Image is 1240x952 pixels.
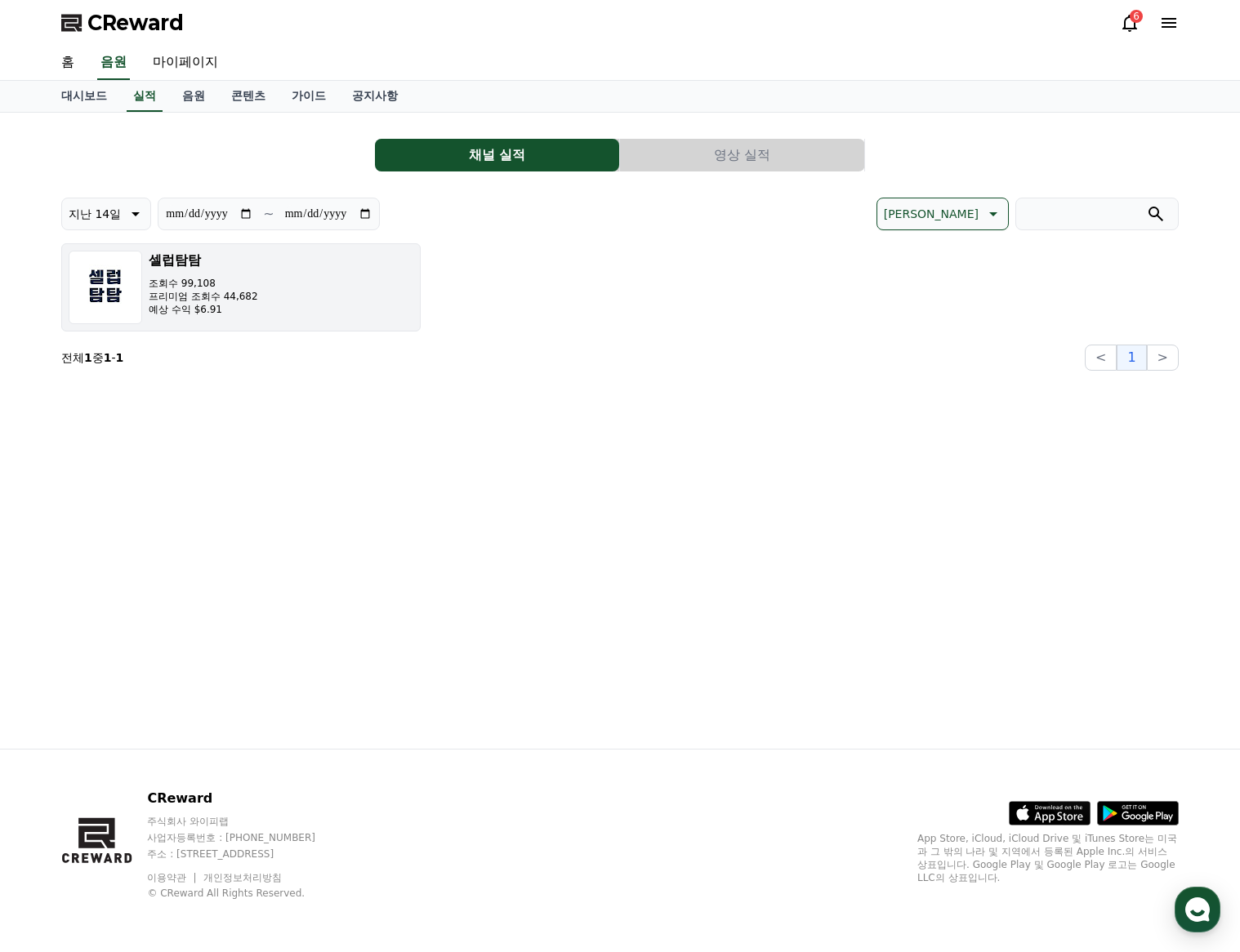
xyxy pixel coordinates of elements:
[917,832,1179,884] p: App Store, iCloud, iCloud Drive 및 iTunes Store는 미국과 그 밖의 나라 및 지역에서 등록된 Apple Inc.의 서비스 상표입니다. Goo...
[147,815,346,828] p: 주식회사 와이피랩
[1147,345,1179,371] button: >
[140,46,231,80] a: 마이페이지
[211,518,314,558] a: 설정
[51,542,61,555] span: 홈
[116,351,124,364] strong: 1
[69,202,121,225] p: 지난 14일
[339,81,411,112] a: 공지사항
[61,198,151,230] button: 지난 14일
[1130,10,1143,23] div: 6
[61,10,184,36] a: CReward
[620,139,864,171] button: 영상 실적
[218,81,279,112] a: 콘텐츠
[149,543,169,556] span: 대화
[375,139,620,171] a: 채널 실적
[61,243,421,331] button: 셀럽탐탐 조회수 99,108 프리미엄 조회수 44,682 예상 수익 $6.91
[48,46,87,80] a: 홈
[375,139,619,171] button: 채널 실적
[108,518,211,558] a: 대화
[104,351,112,364] strong: 1
[1117,345,1146,371] button: 1
[84,351,92,364] strong: 1
[87,10,184,36] span: CReward
[876,198,1009,230] button: [PERSON_NAME]
[127,81,163,112] a: 실적
[252,542,272,555] span: 설정
[884,202,979,225] p: [PERSON_NAME]
[48,81,120,112] a: 대시보드
[149,251,258,270] h3: 셀럽탐탐
[147,789,346,808] p: CReward
[149,277,258,290] p: 조회수 99,108
[149,290,258,303] p: 프리미엄 조회수 44,682
[69,251,142,324] img: 셀럽탐탐
[620,139,865,171] a: 영상 실적
[149,303,258,316] p: 예상 수익 $6.91
[147,872,198,883] a: 이용약관
[203,872,282,883] a: 개인정보처리방침
[147,831,346,844] p: 사업자등록번호 : [PHONE_NUMBER]
[147,887,346,900] p: © CReward All Rights Reserved.
[169,81,218,112] a: 음원
[147,847,346,861] p: 주소 : [STREET_ADDRESS]
[61,349,123,366] p: 전체 중 -
[5,518,108,558] a: 홈
[279,81,339,112] a: 가이드
[1120,13,1140,33] a: 6
[1085,345,1117,371] button: <
[263,204,274,224] p: ~
[97,46,130,80] a: 음원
